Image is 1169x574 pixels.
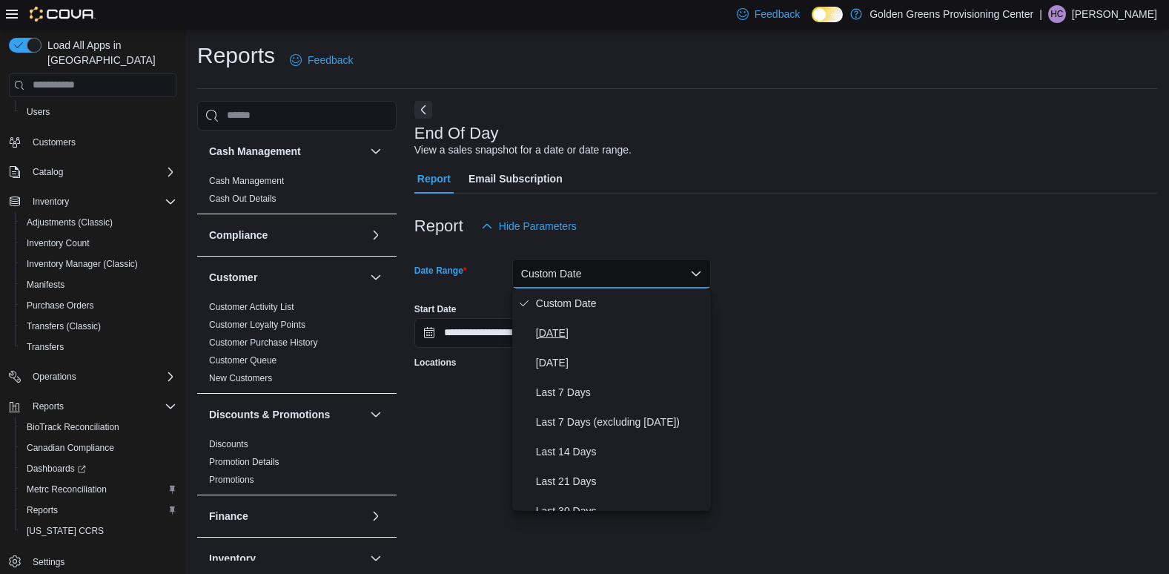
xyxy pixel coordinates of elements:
[21,460,176,478] span: Dashboards
[27,368,176,386] span: Operations
[367,268,385,286] button: Customer
[33,166,63,178] span: Catalog
[21,214,119,231] a: Adjustments (Classic)
[33,400,64,412] span: Reports
[209,193,276,205] span: Cash Out Details
[27,217,113,228] span: Adjustments (Classic)
[209,194,276,204] a: Cash Out Details
[209,438,248,450] span: Discounts
[27,463,86,475] span: Dashboards
[812,7,843,22] input: Dark Mode
[21,276,176,294] span: Manifests
[27,484,107,495] span: Metrc Reconciliation
[414,217,463,235] h3: Report
[367,406,385,423] button: Discounts & Promotions
[15,295,182,316] button: Purchase Orders
[1048,5,1066,23] div: Hailey Cashen
[21,439,120,457] a: Canadian Compliance
[209,176,284,186] a: Cash Management
[3,550,182,572] button: Settings
[27,320,101,332] span: Transfers (Classic)
[209,457,279,467] a: Promotion Details
[367,550,385,567] button: Inventory
[209,337,318,349] span: Customer Purchase History
[536,413,705,431] span: Last 7 Days (excluding [DATE])
[27,133,176,151] span: Customers
[21,501,176,519] span: Reports
[417,164,451,194] span: Report
[209,337,318,348] a: Customer Purchase History
[3,131,182,153] button: Customers
[209,509,248,524] h3: Finance
[27,258,138,270] span: Inventory Manager (Classic)
[197,298,397,393] div: Customer
[536,502,705,520] span: Last 30 Days
[21,522,176,540] span: Washington CCRS
[308,53,353,67] span: Feedback
[27,442,114,454] span: Canadian Compliance
[209,270,257,285] h3: Customer
[27,553,70,571] a: Settings
[367,507,385,525] button: Finance
[15,500,182,521] button: Reports
[414,142,632,158] div: View a sales snapshot for a date or date range.
[27,504,58,516] span: Reports
[27,163,176,181] span: Catalog
[209,228,268,243] h3: Compliance
[414,318,557,348] input: Press the down key to open a popover containing a calendar.
[209,319,305,331] span: Customer Loyalty Points
[21,338,176,356] span: Transfers
[414,125,499,142] h3: End Of Day
[27,525,104,537] span: [US_STATE] CCRS
[21,522,110,540] a: [US_STATE] CCRS
[209,301,294,313] span: Customer Activity List
[21,481,113,498] a: Metrc Reconciliation
[414,303,457,315] label: Start Date
[536,324,705,342] span: [DATE]
[468,164,563,194] span: Email Subscription
[1050,5,1063,23] span: HC
[414,357,457,369] label: Locations
[414,265,467,277] label: Date Range
[33,556,64,568] span: Settings
[209,551,256,566] h3: Inventory
[367,142,385,160] button: Cash Management
[27,237,90,249] span: Inventory Count
[21,481,176,498] span: Metrc Reconciliation
[209,144,364,159] button: Cash Management
[209,439,248,449] a: Discounts
[367,226,385,244] button: Compliance
[42,38,176,67] span: Load All Apps in [GEOGRAPHIC_DATA]
[15,417,182,438] button: BioTrack Reconciliation
[27,163,69,181] button: Catalog
[209,407,330,422] h3: Discounts & Promotions
[21,255,176,273] span: Inventory Manager (Classic)
[209,551,364,566] button: Inventory
[21,103,176,121] span: Users
[27,421,119,433] span: BioTrack Reconciliation
[21,255,144,273] a: Inventory Manager (Classic)
[209,320,305,330] a: Customer Loyalty Points
[209,509,364,524] button: Finance
[21,234,96,252] a: Inventory Count
[27,300,94,311] span: Purchase Orders
[197,172,397,214] div: Cash Management
[15,337,182,357] button: Transfers
[27,133,82,151] a: Customers
[33,196,69,208] span: Inventory
[21,501,64,519] a: Reports
[209,373,272,383] a: New Customers
[21,214,176,231] span: Adjustments (Classic)
[15,458,182,479] a: Dashboards
[21,103,56,121] a: Users
[209,475,254,485] a: Promotions
[209,355,276,366] a: Customer Queue
[284,45,359,75] a: Feedback
[870,5,1033,23] p: Golden Greens Provisioning Center
[209,175,284,187] span: Cash Management
[15,521,182,541] button: [US_STATE] CCRS
[209,302,294,312] a: Customer Activity List
[512,288,711,511] div: Select listbox
[21,317,176,335] span: Transfers (Classic)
